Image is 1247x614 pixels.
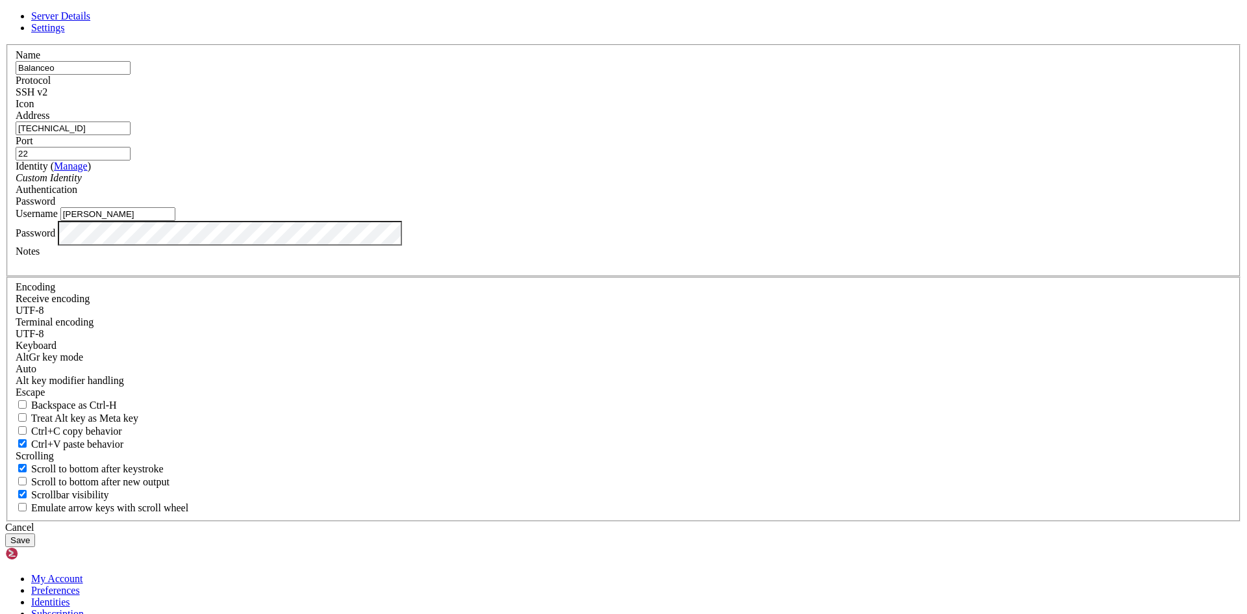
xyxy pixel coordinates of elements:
div: UTF-8 [16,328,1231,340]
span: Ctrl+V paste behavior [31,439,123,450]
span: ( ) [51,160,91,172]
input: Ctrl+C copy behavior [18,426,27,435]
input: Scroll to bottom after new output [18,477,27,485]
span: Scroll to bottom after keystroke [31,463,164,474]
label: Identity [16,160,91,172]
span: Scrollbar visibility [31,489,109,500]
span: Auto [16,363,36,374]
a: Identities [31,596,70,608]
div: Escape [16,387,1231,398]
input: Host Name or IP [16,122,131,135]
i: Custom Identity [16,172,82,183]
span: Backspace as Ctrl-H [31,400,117,411]
input: Scroll to bottom after keystroke [18,464,27,472]
span: Scroll to bottom after new output [31,476,170,487]
label: Set the expected encoding for data received from the host. If the encodings do not match, visual ... [16,352,83,363]
label: Port [16,135,33,146]
label: Authentication [16,184,77,195]
div: Auto [16,363,1231,375]
label: Protocol [16,75,51,86]
label: Whether the Alt key acts as a Meta key or as a distinct Alt key. [16,413,138,424]
input: Login Username [60,207,175,221]
span: Treat Alt key as Meta key [31,413,138,424]
a: Server Details [31,10,90,21]
input: Scrollbar visibility [18,490,27,498]
input: Port Number [16,147,131,160]
div: Custom Identity [16,172,1231,184]
input: Treat Alt key as Meta key [18,413,27,422]
label: Encoding [16,281,55,292]
span: Password [16,196,55,207]
input: Server Name [16,61,131,75]
input: Backspace as Ctrl-H [18,400,27,409]
a: Manage [54,160,88,172]
a: My Account [31,573,83,584]
label: Scroll to bottom after new output. [16,476,170,487]
span: Emulate arrow keys with scroll wheel [31,502,188,513]
label: Notes [16,246,40,257]
label: Password [16,227,55,238]
label: Name [16,49,40,60]
label: Keyboard [16,340,57,351]
label: Ctrl+V pastes if true, sends ^V to host if false. Ctrl+Shift+V sends ^V to host if true, pastes i... [16,439,123,450]
label: If true, the backspace should send BS ('\x08', aka ^H). Otherwise the backspace key should send '... [16,400,117,411]
span: UTF-8 [16,328,44,339]
label: Icon [16,98,34,109]
a: Preferences [31,585,80,596]
span: Ctrl+C copy behavior [31,426,122,437]
span: UTF-8 [16,305,44,316]
label: Ctrl-C copies if true, send ^C to host if false. Ctrl-Shift-C sends ^C to host if true, copies if... [16,426,122,437]
label: Controls how the Alt key is handled. Escape: Send an ESC prefix. 8-Bit: Add 128 to the typed char... [16,375,124,386]
label: Set the expected encoding for data received from the host. If the encodings do not match, visual ... [16,293,90,304]
input: Emulate arrow keys with scroll wheel [18,503,27,511]
label: Whether to scroll to the bottom on any keystroke. [16,463,164,474]
div: Password [16,196,1231,207]
button: Save [5,533,35,547]
span: Escape [16,387,45,398]
label: The default terminal encoding. ISO-2022 enables character map translations (like graphics maps). ... [16,316,94,327]
label: Scrolling [16,450,54,461]
div: Cancel [5,522,1242,533]
label: Username [16,208,58,219]
label: Address [16,110,49,121]
label: When using the alternative screen buffer, and DECCKM (Application Cursor Keys) is active, mouse w... [16,502,188,513]
div: SSH v2 [16,86,1231,98]
label: The vertical scrollbar mode. [16,489,109,500]
input: Ctrl+V paste behavior [18,439,27,448]
img: Shellngn [5,547,80,560]
span: SSH v2 [16,86,47,97]
div: UTF-8 [16,305,1231,316]
a: Settings [31,22,65,33]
